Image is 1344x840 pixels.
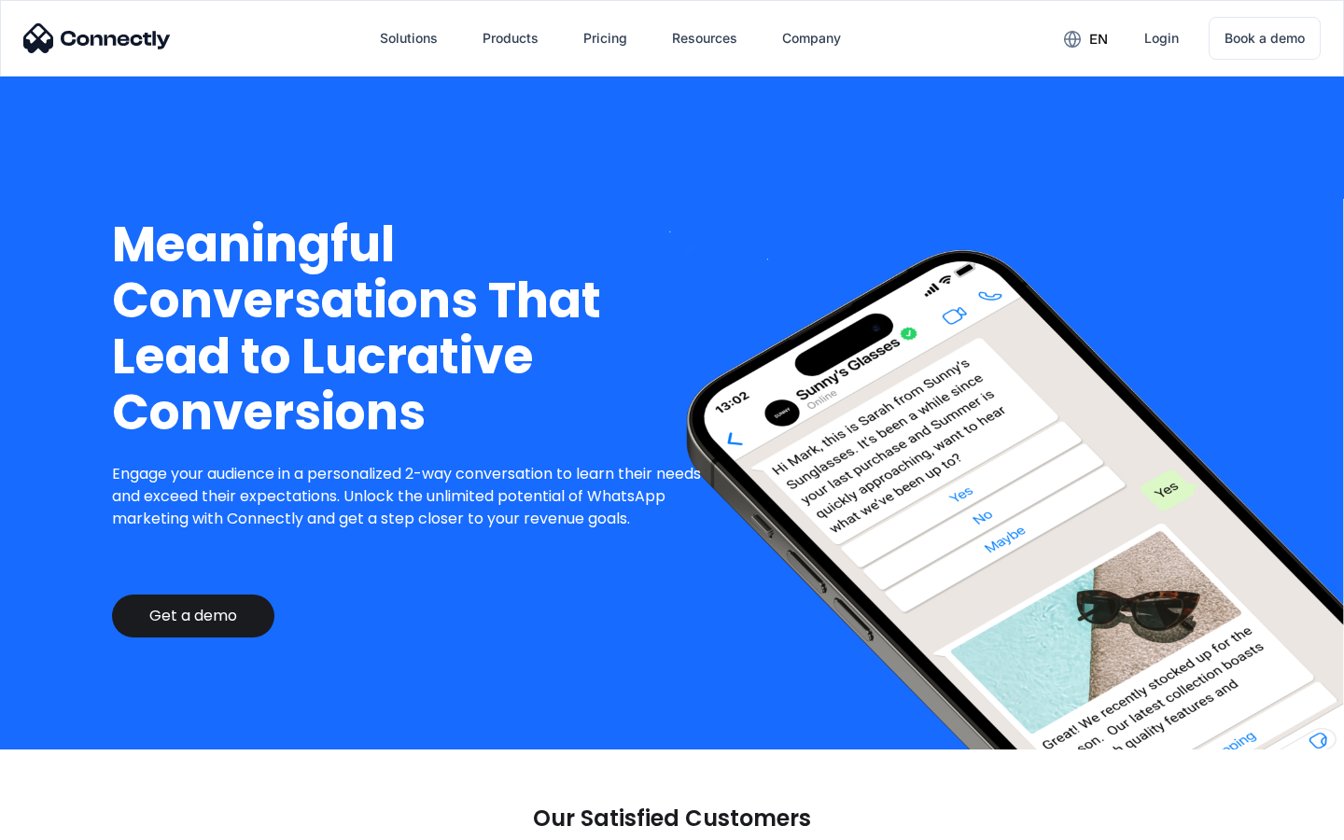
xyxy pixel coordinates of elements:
img: Connectly Logo [23,23,171,53]
div: Company [782,25,841,51]
div: Pricing [583,25,627,51]
ul: Language list [37,807,112,833]
a: Get a demo [112,595,274,637]
a: Login [1129,16,1194,61]
p: Engage your audience in a personalized 2-way conversation to learn their needs and exceed their e... [112,463,716,530]
p: Our Satisfied Customers [533,805,811,832]
div: Login [1144,25,1179,51]
h1: Meaningful Conversations That Lead to Lucrative Conversions [112,217,716,441]
a: Book a demo [1209,17,1321,60]
div: Resources [672,25,737,51]
div: en [1089,26,1108,52]
div: Get a demo [149,607,237,625]
aside: Language selected: English [19,807,112,833]
div: Solutions [380,25,438,51]
a: Pricing [568,16,642,61]
div: Products [483,25,539,51]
